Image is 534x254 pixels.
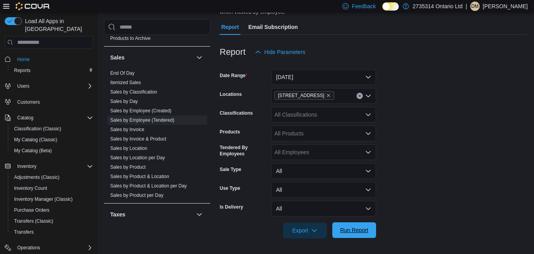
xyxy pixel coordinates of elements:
[110,211,125,218] h3: Taxes
[110,136,166,142] a: Sales by Invoice & Product
[357,93,363,99] button: Clear input
[11,184,93,193] span: Inventory Count
[466,2,467,11] p: |
[110,54,193,61] button: Sales
[332,222,376,238] button: Run Report
[14,54,93,64] span: Home
[110,117,174,123] span: Sales by Employee (Tendered)
[2,96,96,108] button: Customers
[8,216,96,227] button: Transfers (Classic)
[14,137,57,143] span: My Catalog (Classic)
[104,24,210,46] div: Products
[104,68,210,203] div: Sales
[8,123,96,134] button: Classification (Classic)
[14,243,43,252] button: Operations
[326,93,331,98] button: Remove 268 Sandwich St S from selection in this group
[8,145,96,156] button: My Catalog (Beta)
[11,124,93,133] span: Classification (Classic)
[110,183,187,189] a: Sales by Product & Location per Day
[11,227,37,237] a: Transfers
[220,47,245,57] h3: Report
[8,172,96,183] button: Adjustments (Classic)
[110,98,138,104] span: Sales by Day
[11,216,93,226] span: Transfers (Classic)
[11,173,93,182] span: Adjustments (Classic)
[110,173,169,180] span: Sales by Product & Location
[8,183,96,194] button: Inventory Count
[110,193,163,198] a: Sales by Product per Day
[14,218,53,224] span: Transfers (Classic)
[8,65,96,76] button: Reports
[2,81,96,92] button: Users
[14,229,34,235] span: Transfers
[110,108,172,114] span: Sales by Employee (Created)
[14,162,93,171] span: Inventory
[2,161,96,172] button: Inventory
[14,185,47,191] span: Inventory Count
[14,243,93,252] span: Operations
[365,149,371,155] button: Open list of options
[382,2,399,11] input: Dark Mode
[14,126,61,132] span: Classification (Classic)
[271,163,376,179] button: All
[14,113,93,122] span: Catalog
[195,210,204,219] button: Taxes
[365,130,371,137] button: Open list of options
[14,55,33,64] a: Home
[195,53,204,62] button: Sales
[11,227,93,237] span: Transfers
[14,67,30,74] span: Reports
[14,162,39,171] button: Inventory
[110,89,157,95] a: Sales by Classification
[11,184,50,193] a: Inventory Count
[11,135,93,144] span: My Catalog (Classic)
[110,126,144,133] span: Sales by Invoice
[11,195,76,204] a: Inventory Manager (Classic)
[365,93,371,99] button: Open list of options
[278,92,324,99] span: [STREET_ADDRESS]
[110,164,146,170] a: Sales by Product
[220,144,268,157] label: Tendered By Employees
[11,205,53,215] a: Purchase Orders
[110,70,134,76] a: End Of Day
[11,195,93,204] span: Inventory Manager (Classic)
[220,185,240,191] label: Use Type
[110,211,193,218] button: Taxes
[14,97,43,107] a: Customers
[248,19,298,35] span: Email Subscription
[110,174,169,179] a: Sales by Product & Location
[14,97,93,107] span: Customers
[17,245,40,251] span: Operations
[110,99,138,104] a: Sales by Day
[2,112,96,123] button: Catalog
[11,66,34,75] a: Reports
[14,174,59,180] span: Adjustments (Classic)
[17,115,33,121] span: Catalog
[221,19,239,35] span: Report
[8,134,96,145] button: My Catalog (Classic)
[220,129,240,135] label: Products
[14,113,36,122] button: Catalog
[17,163,36,169] span: Inventory
[2,53,96,65] button: Home
[11,124,65,133] a: Classification (Classic)
[220,91,242,97] label: Locations
[352,2,376,10] span: Feedback
[220,204,243,210] label: Is Delivery
[283,223,327,238] button: Export
[220,166,241,173] label: Sale Type
[17,83,29,89] span: Users
[252,44,308,60] button: Hide Parameters
[14,207,50,213] span: Purchase Orders
[14,196,73,202] span: Inventory Manager (Classic)
[11,205,93,215] span: Purchase Orders
[8,194,96,205] button: Inventory Manager (Classic)
[11,173,63,182] a: Adjustments (Classic)
[110,145,147,151] span: Sales by Location
[17,56,30,63] span: Home
[2,242,96,253] button: Operations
